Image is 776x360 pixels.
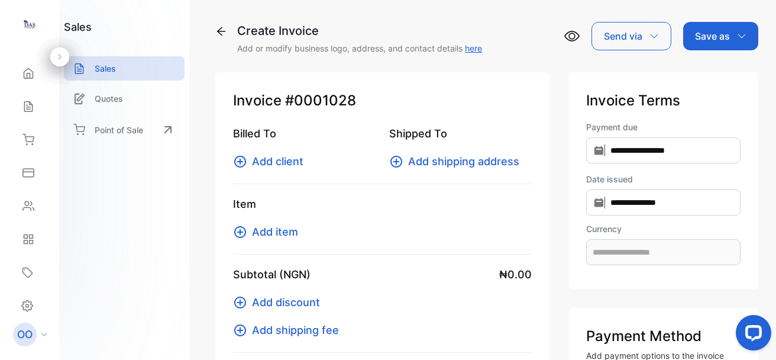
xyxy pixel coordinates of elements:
p: Sales [95,62,116,75]
button: Save as [683,22,758,50]
button: Add client [233,153,311,169]
p: Billed To [233,126,375,142]
span: Add shipping fee [252,322,339,338]
label: Payment due [586,121,741,133]
span: Add discount [252,294,320,310]
p: Save as [695,29,730,43]
p: OO [17,327,33,342]
button: Add shipping address [389,153,526,169]
p: Invoice Terms [586,90,741,111]
label: Date issued [586,173,741,185]
a: Sales [64,56,185,81]
span: Add client [252,153,303,169]
button: Add shipping fee [233,322,346,338]
p: Add or modify business logo, address, and contact details [237,42,482,54]
button: Send via [591,22,671,50]
span: Add shipping address [408,153,519,169]
a: here [465,43,482,53]
img: logo [21,15,38,33]
p: Quotes [95,92,123,105]
p: Shipped To [389,126,531,142]
p: Invoice [233,90,532,111]
span: #0001028 [285,90,356,111]
a: Point of Sale [64,117,185,143]
p: Point of Sale [95,124,143,136]
h1: sales [64,19,92,35]
p: Send via [604,29,642,43]
p: Subtotal (NGN) [233,266,311,282]
iframe: LiveChat chat widget [726,310,776,360]
p: Payment Method [586,326,741,347]
button: Add discount [233,294,327,310]
label: Currency [586,223,741,235]
a: Quotes [64,86,185,111]
span: Add item [252,224,298,240]
span: ₦0.00 [499,266,532,282]
div: Create Invoice [237,22,482,40]
p: Item [233,196,532,212]
button: Add item [233,224,305,240]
